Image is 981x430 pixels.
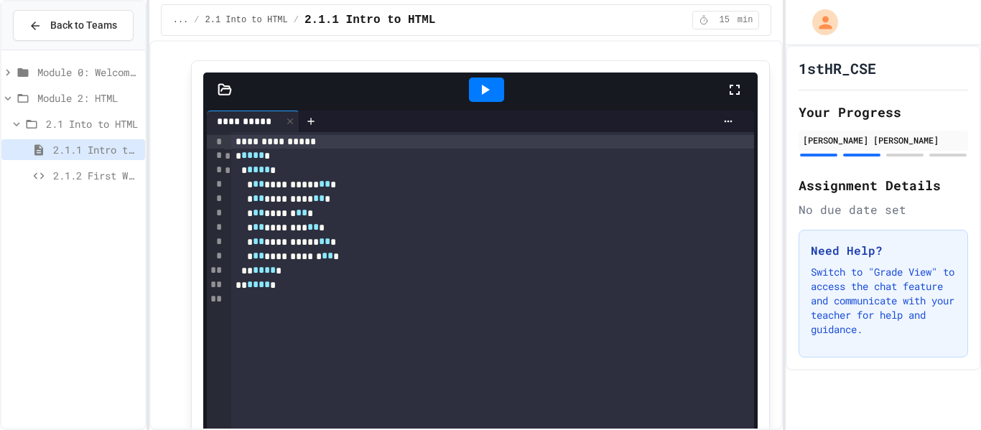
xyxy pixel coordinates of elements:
[803,134,964,146] div: [PERSON_NAME] [PERSON_NAME]
[173,14,189,26] span: ...
[799,175,968,195] h2: Assignment Details
[37,65,139,80] span: Module 0: Welcome to Web Development
[738,14,753,26] span: min
[294,14,299,26] span: /
[304,11,435,29] span: 2.1.1 Intro to HTML
[194,14,199,26] span: /
[13,10,134,41] button: Back to Teams
[799,58,876,78] h1: 1stHR_CSE
[53,168,139,183] span: 2.1.2 First Webpage
[53,142,139,157] span: 2.1.1 Intro to HTML
[797,6,842,39] div: My Account
[799,201,968,218] div: No due date set
[811,242,956,259] h3: Need Help?
[811,265,956,337] p: Switch to "Grade View" to access the chat feature and communicate with your teacher for help and ...
[205,14,288,26] span: 2.1 Into to HTML
[713,14,736,26] span: 15
[50,18,117,33] span: Back to Teams
[46,116,139,131] span: 2.1 Into to HTML
[799,102,968,122] h2: Your Progress
[37,90,139,106] span: Module 2: HTML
